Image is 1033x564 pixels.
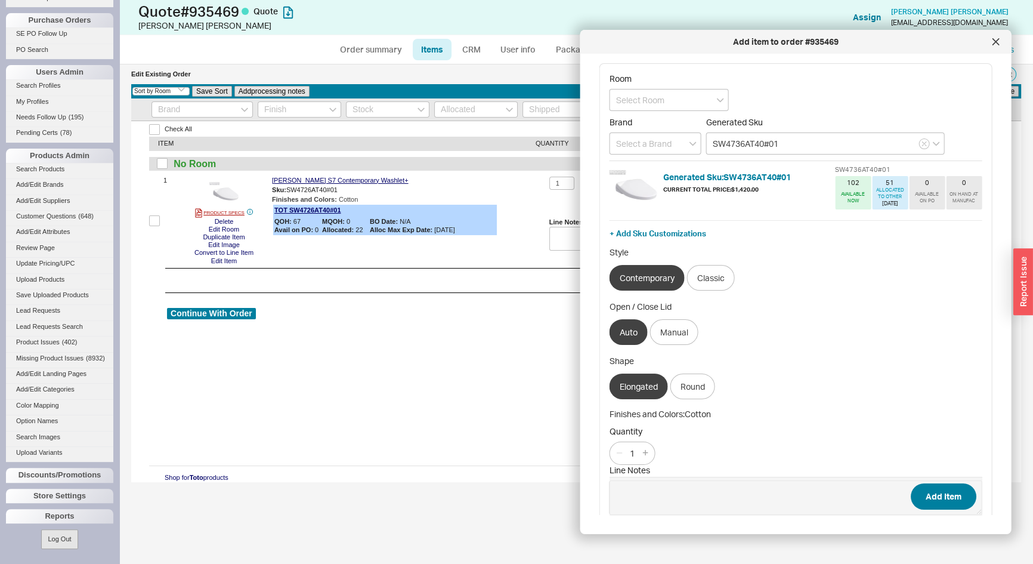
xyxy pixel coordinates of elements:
span: Product Issues [16,338,60,346]
button: Convert to Line Item [191,249,257,257]
span: [DATE] [370,226,455,234]
label: : [610,409,685,419]
button: Shop forTotoproducts [161,473,232,482]
span: Cotton [685,409,711,419]
button: Delete [211,218,237,226]
img: SW4736_01_niogyn [209,177,239,206]
span: N/A [370,218,441,226]
button: Edit Room [205,226,243,233]
div: [EMAIL_ADDRESS][DOMAIN_NAME] [891,19,1008,27]
div: Line Notes: [549,218,757,226]
a: Product Issues(402) [6,336,113,349]
span: 1 [163,177,167,265]
button: Continue With Order [167,308,256,319]
button: Duplicate Item [199,233,248,241]
span: Generated Sku [706,117,763,127]
a: Review Page [6,242,113,254]
a: Add/Edit Categories [6,383,113,396]
button: Edit Image [205,241,243,249]
span: Classic [697,270,725,285]
a: [PERSON_NAME] [PERSON_NAME] [891,8,1009,16]
span: Sku: [272,186,286,193]
b: Alloc Max Exp Date: [370,226,432,233]
div: ALLOCATED TO OTHER [874,187,905,200]
span: [PERSON_NAME] [PERSON_NAME] [891,7,1009,16]
div: Open / Close Lid [610,300,982,315]
input: Shipped [522,101,606,118]
span: ( 648 ) [78,212,94,220]
span: Missing Product Issues [16,355,83,362]
div: Style [610,245,982,260]
input: Finish [258,101,341,118]
a: PRODUCT SPECS [195,208,245,218]
a: Save Uploaded Products [6,289,113,301]
a: User info [491,39,545,60]
span: Quantity [610,426,982,437]
button: Assign [853,11,881,23]
button: Manual [650,319,698,345]
div: Reports [6,509,113,523]
a: SE PO Follow Up [6,27,113,40]
input: Stock [346,101,429,118]
a: Add/Edit Brands [6,178,113,191]
button: + Add Sku Customizations [610,228,706,239]
a: Customer Questions(648) [6,210,113,223]
div: SW4736AT40#01 [835,167,982,172]
a: Missing Product Issues(8932) [6,352,113,365]
button: Edit Item [208,257,240,265]
span: Customer Questions [16,212,76,220]
a: Search Images [6,431,113,443]
span: ( 402 ) [62,338,78,346]
button: Save Sort [192,86,232,97]
a: Items [413,39,451,60]
button: Log Out [41,529,78,549]
span: 0 [322,218,370,226]
span: 67 [274,218,322,226]
svg: open menu [241,107,248,112]
span: Pending Certs [16,129,58,136]
a: Update Pricing/UPC [6,257,113,270]
div: ITEM [158,140,536,147]
span: 22 [322,226,370,234]
b: Allocated: [322,226,354,233]
div: Discounts/Promotions [6,468,113,482]
a: Upload Products [6,273,113,286]
a: CRM [454,39,489,60]
div: QUANTITY [536,140,652,147]
input: Select a Brand [610,132,701,155]
span: No Room [174,158,216,169]
span: ( 195 ) [69,113,84,121]
button: Round [670,374,715,399]
input: Select Room [610,89,729,111]
div: 51 [886,178,894,187]
div: Users Admin [6,65,113,79]
div: 0 [925,178,929,187]
a: PO Search [6,44,113,56]
a: Option Names [6,415,113,427]
a: Add/Edit Attributes [6,226,113,238]
a: Needs Follow Up(195) [6,111,113,124]
svg: open menu [417,107,425,112]
div: Store Settings [6,489,113,503]
a: Packages [547,39,603,60]
span: Check All [165,125,192,133]
span: Round [681,379,705,394]
span: Needs Follow Up [16,113,66,121]
h5: Generated Sku: SW4736AT40#01 [663,173,791,181]
span: Lead Requests [16,307,60,314]
a: Color Mapping [6,399,113,412]
svg: open menu [689,141,697,146]
div: ON HAND AT MANUFAC [948,191,979,204]
button: Add Item [910,483,976,510]
input: Allocated [434,101,518,118]
a: Search Profiles [6,79,113,92]
input: Qty [549,177,574,190]
div: 0 [962,178,966,187]
span: Add Item [925,489,961,504]
a: [PERSON_NAME] S7 Contemporary Washlet+ [272,177,409,184]
a: TOT SW4726AT40#01 [274,207,341,214]
span: Finishes and Colors [610,409,683,419]
span: 0 [274,226,322,234]
img: SW4736_01_niogyn [610,161,657,209]
div: Cotton [272,196,545,204]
